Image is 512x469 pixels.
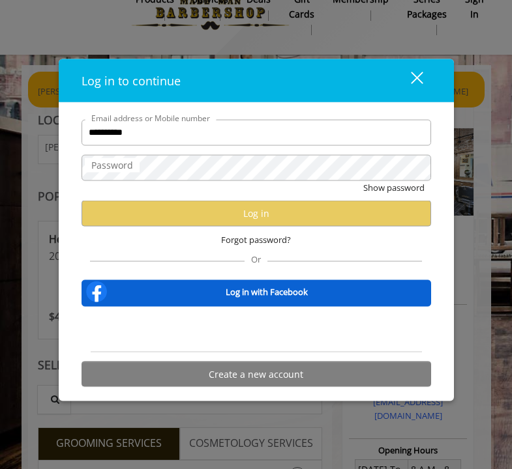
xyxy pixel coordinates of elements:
[85,158,140,172] label: Password
[85,111,217,124] label: Email address or Mobile number
[396,71,422,91] div: close dialog
[226,285,308,298] b: Log in with Facebook
[82,72,181,88] span: Log in to continue
[82,154,431,180] input: Password
[221,233,291,246] span: Forgot password?
[82,362,431,387] button: Create a new account
[83,279,110,305] img: facebook-logo
[190,315,323,344] iframe: Sign in with Google Button
[82,201,431,226] button: Log in
[245,253,267,265] span: Or
[196,315,316,344] div: Sign in with Google. Opens in new tab
[363,180,425,194] button: Show password
[82,119,431,145] input: Email address or Mobile number
[387,67,431,94] button: close dialog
